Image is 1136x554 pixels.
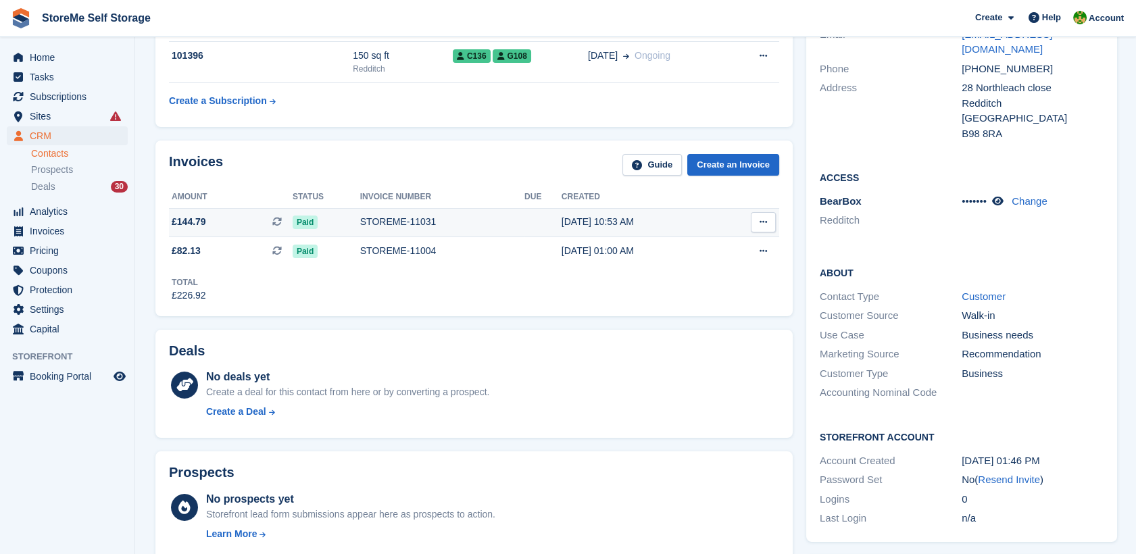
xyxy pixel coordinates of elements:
[820,366,962,382] div: Customer Type
[31,163,73,176] span: Prospects
[360,244,524,258] div: STOREME-11004
[30,87,111,106] span: Subscriptions
[30,320,111,338] span: Capital
[820,213,962,228] li: Redditch
[562,244,718,258] div: [DATE] 01:00 AM
[493,49,530,63] span: G108
[7,280,128,299] a: menu
[820,308,962,324] div: Customer Source
[30,68,111,86] span: Tasks
[820,195,862,207] span: BearBox
[962,453,1104,469] div: [DATE] 01:46 PM
[206,385,489,399] div: Create a deal for this contact from here or by converting a prospect.
[30,222,111,241] span: Invoices
[206,405,266,419] div: Create a Deal
[588,49,618,63] span: [DATE]
[1012,195,1047,207] a: Change
[820,472,962,488] div: Password Set
[524,186,562,208] th: Due
[360,186,524,208] th: Invoice number
[31,163,128,177] a: Prospects
[169,94,267,108] div: Create a Subscription
[962,511,1104,526] div: n/a
[962,366,1104,382] div: Business
[962,126,1104,142] div: B98 8RA
[31,147,128,160] a: Contacts
[293,216,318,229] span: Paid
[962,80,1104,96] div: 28 Northleach close
[7,241,128,260] a: menu
[7,367,128,386] a: menu
[820,80,962,141] div: Address
[562,215,718,229] div: [DATE] 10:53 AM
[360,215,524,229] div: STOREME-11031
[169,49,353,63] div: 101396
[7,320,128,338] a: menu
[110,111,121,122] i: Smart entry sync failures have occurred
[30,48,111,67] span: Home
[962,492,1104,507] div: 0
[962,328,1104,343] div: Business needs
[172,276,206,288] div: Total
[30,202,111,221] span: Analytics
[962,291,1006,302] a: Customer
[820,385,962,401] div: Accounting Nominal Code
[1073,11,1087,24] img: StorMe
[7,48,128,67] a: menu
[820,61,962,77] div: Phone
[7,107,128,126] a: menu
[206,527,495,541] a: Learn More
[7,202,128,221] a: menu
[622,154,682,176] a: Guide
[30,241,111,260] span: Pricing
[30,367,111,386] span: Booking Portal
[169,343,205,359] h2: Deals
[974,474,1043,485] span: ( )
[962,111,1104,126] div: [GEOGRAPHIC_DATA]
[7,87,128,106] a: menu
[7,300,128,319] a: menu
[11,8,31,28] img: stora-icon-8386f47178a22dfd0bd8f6a31ec36ba5ce8667c1dd55bd0f319d3a0aa187defe.svg
[30,300,111,319] span: Settings
[353,63,453,75] div: Redditch
[206,527,257,541] div: Learn More
[353,49,453,63] div: 150 sq ft
[206,507,495,522] div: Storefront lead form submissions appear here as prospects to action.
[206,369,489,385] div: No deals yet
[820,170,1104,184] h2: Access
[1089,11,1124,25] span: Account
[293,186,360,208] th: Status
[30,280,111,299] span: Protection
[7,261,128,280] a: menu
[820,27,962,57] div: Email
[962,308,1104,324] div: Walk-in
[820,289,962,305] div: Contact Type
[112,368,128,384] a: Preview store
[293,245,318,258] span: Paid
[820,328,962,343] div: Use Case
[962,96,1104,111] div: Redditch
[169,186,293,208] th: Amount
[206,491,495,507] div: No prospects yet
[7,126,128,145] a: menu
[36,7,156,29] a: StoreMe Self Storage
[111,181,128,193] div: 30
[206,405,489,419] a: Create a Deal
[172,215,206,229] span: £144.79
[820,511,962,526] div: Last Login
[30,261,111,280] span: Coupons
[1042,11,1061,24] span: Help
[962,347,1104,362] div: Recommendation
[635,50,670,61] span: Ongoing
[820,430,1104,443] h2: Storefront Account
[962,195,987,207] span: •••••••
[453,49,491,63] span: C136
[31,180,55,193] span: Deals
[7,222,128,241] a: menu
[7,68,128,86] a: menu
[30,107,111,126] span: Sites
[820,453,962,469] div: Account Created
[975,11,1002,24] span: Create
[562,186,718,208] th: Created
[820,347,962,362] div: Marketing Source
